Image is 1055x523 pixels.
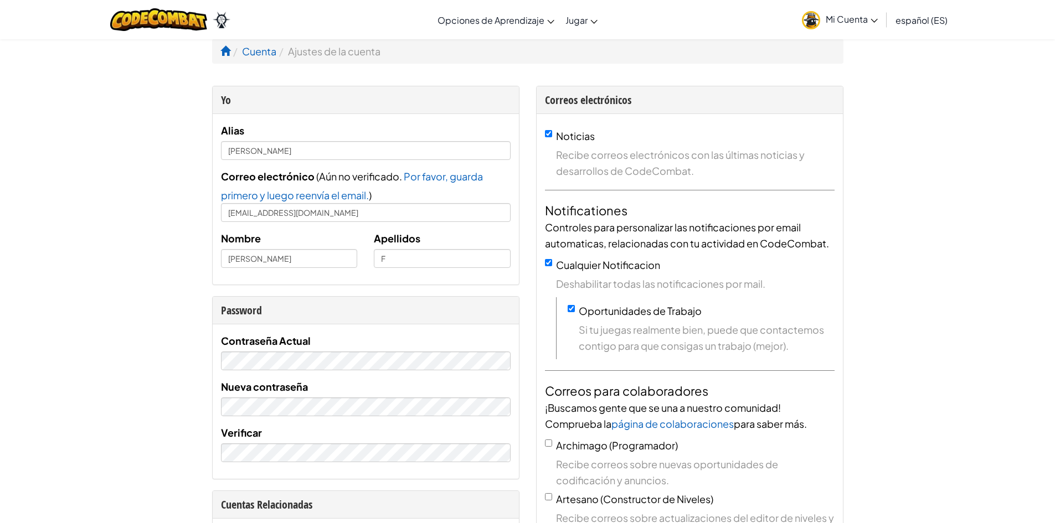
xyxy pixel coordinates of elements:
[556,276,835,292] span: Deshabilitar todas las notificaciones por mail.
[438,14,544,26] span: Opciones de Aprendizaje
[556,147,835,179] span: Recibe correos electrónicos con las últimas noticias y desarrollos de CodeCombat.
[556,130,595,142] label: Noticias
[221,379,308,395] label: Nueva contraseña
[556,493,599,505] span: Artesano
[560,5,603,35] a: Jugar
[242,45,276,58] a: Cuenta
[221,170,315,183] span: Correo electrónico
[611,417,734,430] a: página de colaboraciones
[315,170,319,183] span: (
[221,496,511,512] div: Cuentas Relacionadas
[600,493,713,505] span: (Constructor de Niveles)
[802,11,820,29] img: avatar
[545,382,835,400] h4: Correos para colaboradores
[545,401,781,430] span: ¡Buscamos gente que se una a nuestro comunidad! Comprueba la
[374,230,420,246] label: Apellidos
[221,92,511,108] div: Yo
[221,424,262,441] label: Verificar
[556,439,608,452] span: Archimago
[545,201,835,219] h4: Notificationes
[110,8,207,31] img: CodeCombat logo
[213,12,230,28] img: Ozaria
[221,333,311,349] label: Contraseña Actual
[565,14,588,26] span: Jugar
[734,417,807,430] span: para saber más.
[896,14,948,26] span: español (ES)
[221,302,511,318] div: Password
[545,221,829,250] span: Controles para personalizar las notificaciones por email automaticas, relacionadas con tu activid...
[556,258,660,271] label: Cualquier Notificacion
[556,456,835,488] span: Recibe correos sobre nuevas oportunidades de codificación y anuncios.
[221,122,244,138] label: Alias
[826,13,878,25] span: Mi Cuenta
[545,92,835,108] div: Correos electrónicos
[609,439,678,452] span: (Programador)
[432,5,560,35] a: Opciones de Aprendizaje
[796,2,883,37] a: Mi Cuenta
[276,43,380,59] li: Ajustes de la cuenta
[369,189,372,201] span: )
[579,322,835,354] span: Si tu juegas realmente bien, puede que contactemos contigo para que consigas un trabajo (mejor).
[221,230,261,246] label: Nombre
[579,304,702,317] label: Oportunidades de Trabajo
[890,5,953,35] a: español (ES)
[319,170,404,183] span: Aún no verificado.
